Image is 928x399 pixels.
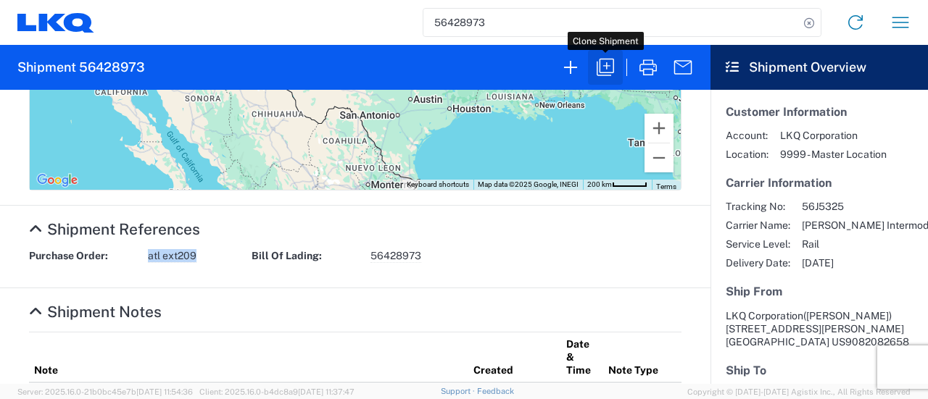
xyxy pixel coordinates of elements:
[561,332,603,382] th: Date & Time
[148,249,196,263] span: atl ext209
[478,180,579,188] span: Map data ©2025 Google, INEGI
[845,336,909,348] span: 9082082658
[726,323,904,335] span: [STREET_ADDRESS][PERSON_NAME]
[407,180,469,190] button: Keyboard shortcuts
[726,364,913,377] h5: Ship To
[645,114,674,143] button: Zoom in
[29,220,200,238] a: Hide Details
[587,180,612,188] span: 200 km
[29,332,468,382] th: Note
[726,200,790,213] span: Tracking No:
[726,105,913,119] h5: Customer Information
[29,249,138,263] strong: Purchase Order:
[199,387,355,396] span: Client: 2025.16.0-b4dc8a9
[803,310,892,322] span: ([PERSON_NAME])
[17,387,193,396] span: Server: 2025.16.0-21b0bc45e7b
[687,385,911,398] span: Copyright © [DATE]-[DATE] Agistix Inc., All Rights Reserved
[468,332,561,382] th: Created
[726,256,790,269] span: Delivery Date:
[726,219,790,232] span: Carrier Name:
[441,387,477,395] a: Support
[477,387,514,395] a: Feedback
[603,332,681,382] th: Note Type
[726,309,913,348] address: [GEOGRAPHIC_DATA] US
[726,285,913,298] h5: Ship From
[780,148,887,161] span: 9999 - Master Location
[656,182,676,190] a: Terms
[33,171,81,190] img: Google
[726,310,803,322] span: LKQ Corporation
[726,129,768,142] span: Account:
[780,129,887,142] span: LKQ Corporation
[583,180,652,190] button: Map Scale: 200 km per 45 pixels
[136,387,193,396] span: [DATE] 11:54:36
[298,387,355,396] span: [DATE] 11:37:47
[726,176,913,190] h5: Carrier Information
[29,303,162,321] a: Hide Details
[252,249,360,263] strong: Bill Of Lading:
[710,45,928,90] header: Shipment Overview
[370,249,421,263] span: 56428973
[33,171,81,190] a: Open this area in Google Maps (opens a new window)
[645,143,674,172] button: Zoom out
[423,9,799,36] input: Shipment, tracking or reference number
[17,59,145,76] h2: Shipment 56428973
[726,238,790,251] span: Service Level:
[726,148,768,161] span: Location:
